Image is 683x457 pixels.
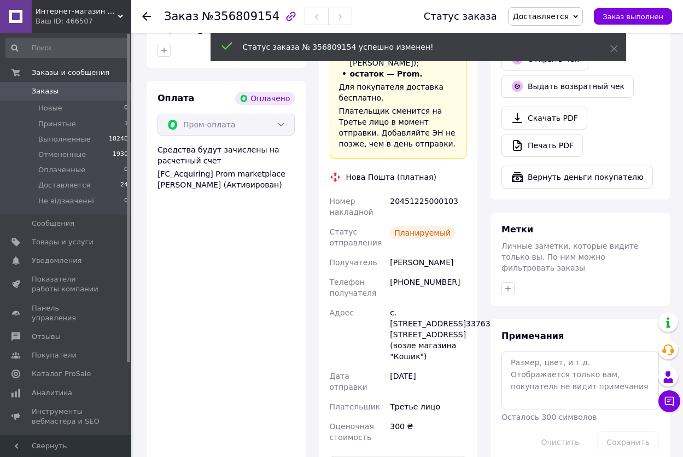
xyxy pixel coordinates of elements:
div: 300 ₴ [388,417,469,447]
span: Заказ выполнен [603,13,663,21]
span: Адрес [330,308,354,317]
a: Скачать PDF [501,107,587,130]
span: Номер накладной [330,197,373,216]
div: с. [STREET_ADDRESS]33763: [STREET_ADDRESS] (возле магазина "Кошик") [388,303,469,366]
div: Средства будут зачислены на расчетный счет [157,144,295,190]
div: Ваш ID: 466507 [36,16,131,26]
span: Аналитика [32,388,72,398]
div: Статус заказа № 356809154 успешно изменен! [243,42,583,52]
a: Печать PDF [501,134,583,157]
span: Дата отправки [330,372,367,391]
div: Для покупателя доставка бесплатно. [339,81,458,103]
div: 20451225000103 [388,191,469,222]
span: 0 [124,196,128,206]
span: Выполненные [38,134,91,144]
span: Товары и услуги [32,237,94,247]
button: Вернуть деньги покупателю [501,166,653,189]
span: Осталось 300 символов [501,413,597,421]
span: Оплата [157,93,194,103]
div: [PHONE_NUMBER] [388,272,469,303]
div: [FC_Acquiring] Prom marketplace [PERSON_NAME] (Активирован) [157,168,295,190]
span: Личные заметки, которые видите только вы. По ним можно фильтровать заказы [501,242,639,272]
div: [DATE] [388,366,469,397]
span: Показатели работы компании [32,274,101,294]
span: Получатель [330,258,377,267]
span: Статус отправления [330,227,382,247]
span: Новые [38,103,62,113]
div: Статус заказа [424,11,497,22]
span: Принятые [38,119,76,129]
span: Оплаченные [38,165,85,175]
span: Оценочная стоимость [330,422,374,442]
span: Уведомления [32,256,81,266]
span: Заказы [32,86,59,96]
input: Поиск [5,38,129,58]
span: Покупатели [32,350,77,360]
span: Отзывы [32,332,61,342]
div: Планируемый [390,226,455,239]
span: Не відзначенні [38,196,94,206]
span: Примечания [501,331,564,341]
span: 0 [124,103,128,113]
div: Вернуться назад [142,11,151,22]
span: Заказ [164,10,199,23]
span: остаток — Prom. [350,69,423,78]
span: Каталог ProSale [32,369,91,379]
span: 0 [124,165,128,175]
div: [PERSON_NAME] [388,253,469,272]
span: Панель управления [32,303,101,323]
span: 18240 [109,134,128,144]
button: Выдать возвратный чек [501,75,634,98]
span: Интернет-магазин "Домашняя аптечка" [36,7,118,16]
span: Доставляется [513,12,569,21]
span: Инструменты вебмастера и SEO [32,407,101,426]
span: 1 [124,119,128,129]
span: Заказы и сообщения [32,68,109,78]
button: Заказ выполнен [594,8,672,25]
div: Третье лицо [388,397,469,417]
span: Доставляется [38,180,90,190]
span: Метки [501,224,533,235]
div: Оплачено [235,92,294,105]
span: Плательщик [330,402,381,411]
span: 24 [120,180,128,190]
div: Плательщик сменится на Третье лицо в момент отправки. Добавляйте ЭН не позже, чем в день отправки. [339,106,458,149]
span: №356809154 [202,10,279,23]
span: Отмененные [38,150,86,160]
button: Чат с покупателем [658,390,680,412]
span: 1930 [113,150,128,160]
div: Нова Пошта (платная) [343,172,439,183]
span: Сообщения [32,219,74,228]
span: Телефон получателя [330,278,377,297]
